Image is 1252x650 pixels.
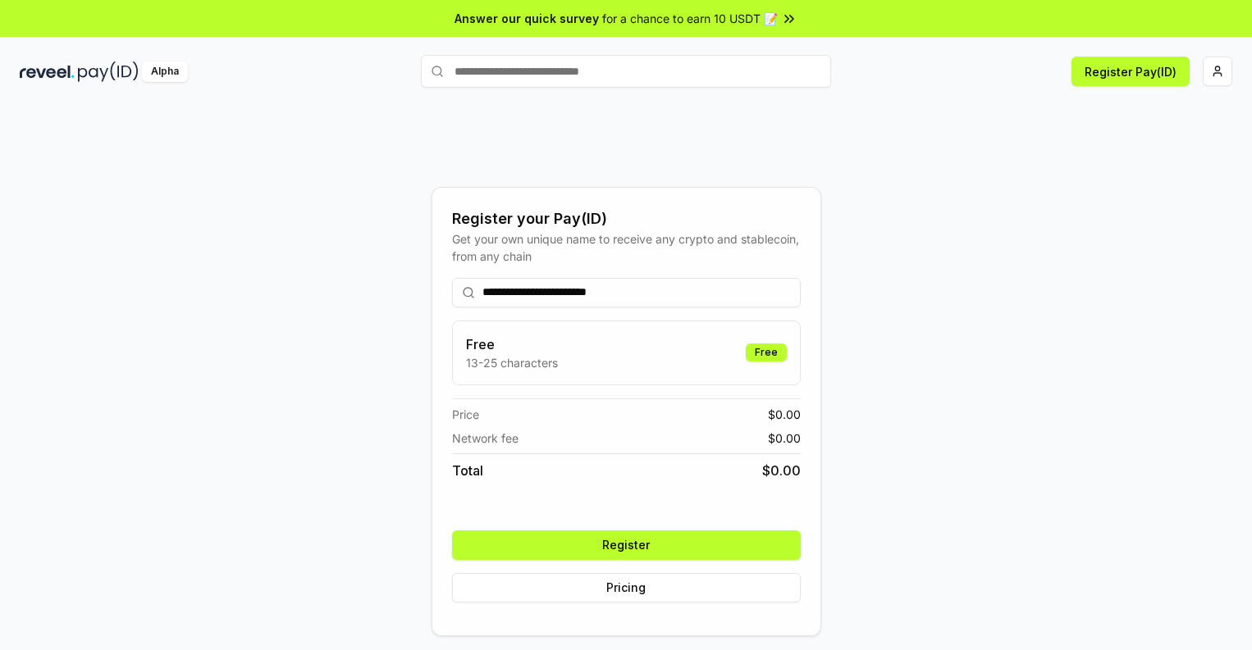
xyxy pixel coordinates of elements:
[455,10,599,27] span: Answer our quick survey
[452,573,801,602] button: Pricing
[452,530,801,560] button: Register
[762,461,801,480] span: $ 0.00
[78,61,139,82] img: pay_id
[452,461,483,480] span: Total
[452,406,479,423] span: Price
[466,334,558,354] h3: Free
[452,207,801,230] div: Register your Pay(ID)
[768,430,801,447] span: $ 0.00
[746,343,787,361] div: Free
[1072,57,1190,86] button: Register Pay(ID)
[142,61,188,82] div: Alpha
[452,230,801,265] div: Get your own unique name to receive any crypto and stablecoin, from any chain
[452,430,519,447] span: Network fee
[20,61,75,82] img: reveel_dark
[768,406,801,423] span: $ 0.00
[466,354,558,371] p: 13-25 characters
[602,10,778,27] span: for a chance to earn 10 USDT 📝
